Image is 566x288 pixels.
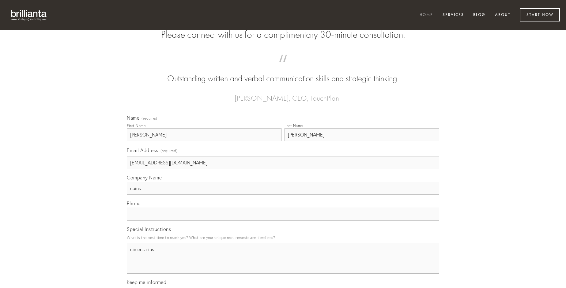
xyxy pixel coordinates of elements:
[127,147,158,153] span: Email Address
[439,10,468,20] a: Services
[137,61,429,73] span: “
[127,115,139,121] span: Name
[127,29,439,40] h2: Please connect with us for a complimentary 30-minute consultation.
[127,200,141,206] span: Phone
[520,8,560,21] a: Start Now
[127,243,439,274] textarea: cimentarius
[137,85,429,104] figcaption: — [PERSON_NAME], CEO, TouchPlan
[127,175,162,181] span: Company Name
[416,10,437,20] a: Home
[127,123,145,128] div: First Name
[469,10,489,20] a: Blog
[137,61,429,85] blockquote: Outstanding written and verbal communication skills and strategic thinking.
[127,233,439,242] p: What is the best time to reach you? What are your unique requirements and timelines?
[127,226,171,232] span: Special Instructions
[141,117,159,120] span: (required)
[160,147,178,155] span: (required)
[127,279,166,285] span: Keep me informed
[285,123,303,128] div: Last Name
[491,10,515,20] a: About
[6,6,52,24] img: brillianta - research, strategy, marketing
